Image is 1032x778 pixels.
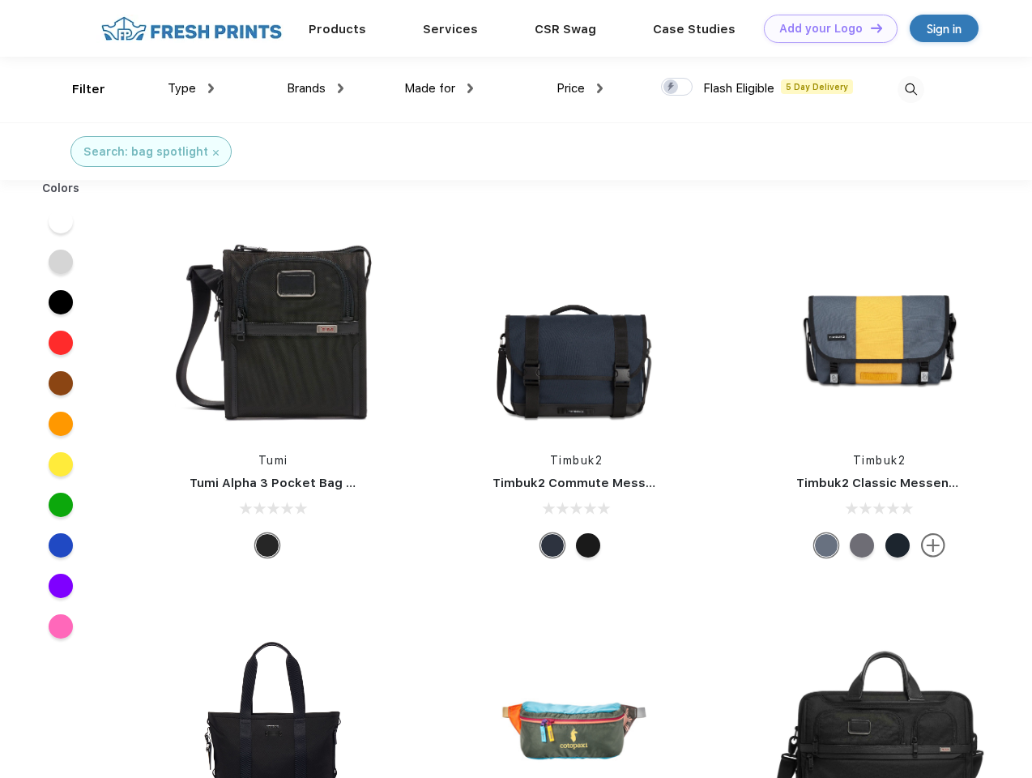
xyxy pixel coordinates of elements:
img: more.svg [921,533,945,558]
div: Eco Black [576,533,600,558]
span: 5 Day Delivery [781,79,853,94]
div: Colors [30,180,92,197]
span: Made for [404,81,455,96]
div: Eco Nautical [540,533,565,558]
img: func=resize&h=266 [468,220,684,436]
img: func=resize&h=266 [772,220,987,436]
div: Search: bag spotlight [83,143,208,160]
span: Flash Eligible [703,81,774,96]
div: Eco Monsoon [885,533,910,558]
a: Tumi Alpha 3 Pocket Bag Small [190,476,379,490]
a: Tumi [258,454,288,467]
a: Sign in [910,15,979,42]
a: Timbuk2 [853,454,906,467]
div: Black [255,533,279,558]
img: DT [871,24,882,32]
a: Products [309,22,366,36]
span: Price [557,81,585,96]
span: Type [168,81,196,96]
img: func=resize&h=266 [165,220,381,436]
a: Timbuk2 [550,454,603,467]
div: Eco Army Pop [850,533,874,558]
div: Eco Lightbeam [814,533,838,558]
a: Timbuk2 Classic Messenger Bag [796,476,997,490]
div: Filter [72,80,105,99]
img: dropdown.png [467,83,473,93]
span: Brands [287,81,326,96]
img: dropdown.png [338,83,343,93]
img: filter_cancel.svg [213,150,219,156]
img: dropdown.png [597,83,603,93]
div: Add your Logo [779,22,863,36]
div: Sign in [927,19,962,38]
a: Timbuk2 Commute Messenger Bag [493,476,710,490]
img: desktop_search.svg [898,76,924,103]
img: dropdown.png [208,83,214,93]
img: fo%20logo%202.webp [96,15,287,43]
